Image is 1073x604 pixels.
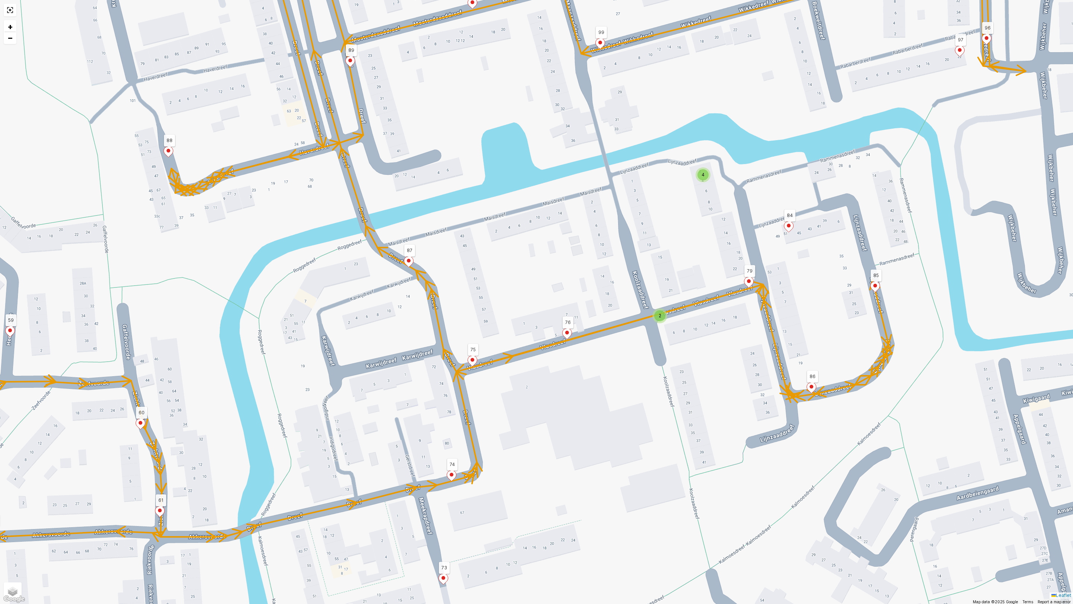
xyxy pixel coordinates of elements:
a: Report a map error [1038,600,1071,604]
span: + [7,22,13,31]
a: Leaflet [1051,592,1071,598]
a: Layers [4,583,21,600]
span: Map data ©2025 Google [973,600,1018,604]
span: − [7,33,13,43]
a: Zoom In [4,21,16,32]
a: Exit Fullscreen [4,4,16,16]
span: 2 [659,313,661,318]
span: 4 [702,172,705,177]
a: Terms (opens in new tab) [1022,600,1033,604]
div: 2 [652,308,667,323]
a: Open this area in Google Maps (opens a new window) [2,594,26,604]
img: Google [2,594,26,604]
div: 4 [696,167,710,182]
a: Zoom Out [4,32,16,43]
